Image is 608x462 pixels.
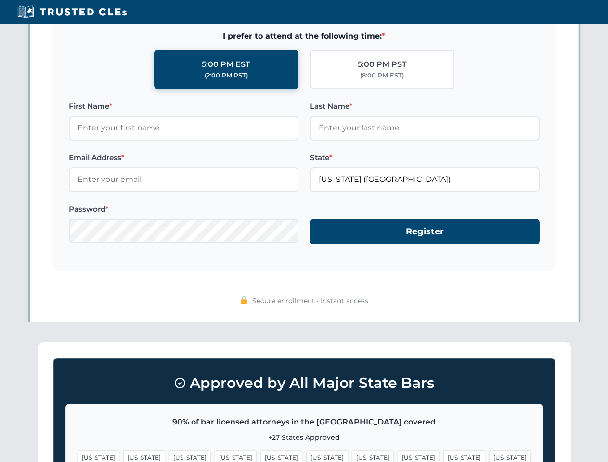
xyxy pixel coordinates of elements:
[69,204,298,215] label: Password
[240,296,248,304] img: 🔒
[310,167,540,192] input: Florida (FL)
[78,416,531,428] p: 90% of bar licensed attorneys in the [GEOGRAPHIC_DATA] covered
[69,116,298,140] input: Enter your first name
[310,116,540,140] input: Enter your last name
[310,101,540,112] label: Last Name
[310,219,540,244] button: Register
[69,152,298,164] label: Email Address
[78,432,531,443] p: +27 States Approved
[360,71,404,80] div: (8:00 PM EST)
[252,295,368,306] span: Secure enrollment • Instant access
[69,167,298,192] input: Enter your email
[310,152,540,164] label: State
[69,101,298,112] label: First Name
[69,30,540,42] span: I prefer to attend at the following time:
[14,5,129,19] img: Trusted CLEs
[358,58,407,71] div: 5:00 PM PST
[205,71,248,80] div: (2:00 PM PST)
[202,58,250,71] div: 5:00 PM EST
[65,370,543,396] h3: Approved by All Major State Bars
